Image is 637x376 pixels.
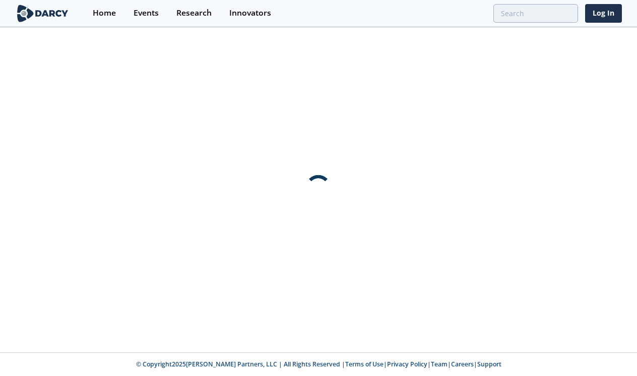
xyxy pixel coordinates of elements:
div: Research [176,9,212,17]
a: Privacy Policy [387,360,427,368]
img: logo-wide.svg [15,5,70,22]
a: Support [477,360,501,368]
div: Events [134,9,159,17]
input: Advanced Search [493,4,578,23]
a: Terms of Use [345,360,384,368]
a: Careers [451,360,474,368]
p: © Copyright 2025 [PERSON_NAME] Partners, LLC | All Rights Reserved | | | | | [75,360,562,369]
div: Home [93,9,116,17]
a: Team [431,360,448,368]
a: Log In [585,4,622,23]
div: Innovators [229,9,271,17]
